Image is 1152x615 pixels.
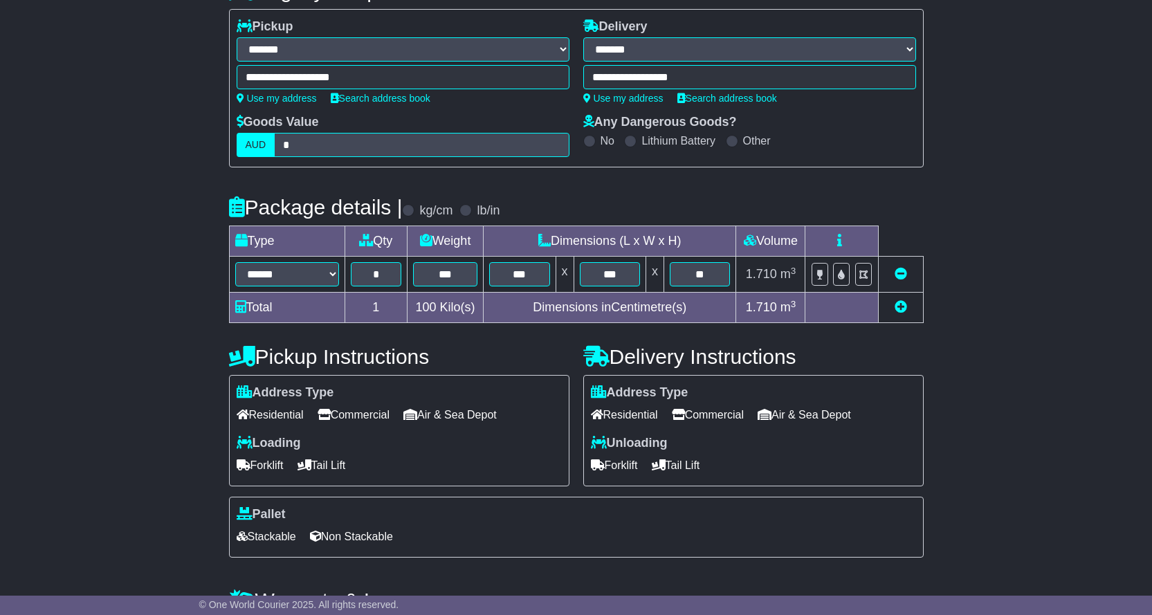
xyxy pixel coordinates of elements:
label: Goods Value [237,115,319,130]
span: Forklift [591,455,638,476]
td: Type [229,226,345,257]
span: Non Stackable [310,526,393,547]
a: Search address book [677,93,777,104]
label: Delivery [583,19,648,35]
h4: Warranty & Insurance [229,589,924,612]
h4: Package details | [229,196,403,219]
label: Other [743,134,771,147]
span: Commercial [672,404,744,425]
label: Address Type [591,385,688,401]
label: Address Type [237,385,334,401]
td: x [556,257,574,293]
sup: 3 [791,299,796,309]
span: Residential [237,404,304,425]
h4: Pickup Instructions [229,345,569,368]
a: Search address book [331,93,430,104]
span: m [780,300,796,314]
td: Qty [345,226,408,257]
a: Use my address [583,93,664,104]
label: Pallet [237,507,286,522]
label: AUD [237,133,275,157]
label: kg/cm [419,203,452,219]
label: lb/in [477,203,500,219]
span: Commercial [318,404,390,425]
span: 1.710 [746,300,777,314]
td: 1 [345,293,408,323]
a: Use my address [237,93,317,104]
label: Lithium Battery [641,134,715,147]
td: Weight [408,226,484,257]
span: Tail Lift [298,455,346,476]
td: Total [229,293,345,323]
span: Tail Lift [652,455,700,476]
td: Kilo(s) [408,293,484,323]
sup: 3 [791,266,796,276]
h4: Delivery Instructions [583,345,924,368]
span: © One World Courier 2025. All rights reserved. [199,599,399,610]
span: Stackable [237,526,296,547]
span: Air & Sea Depot [758,404,851,425]
td: Dimensions (L x W x H) [484,226,736,257]
label: Any Dangerous Goods? [583,115,737,130]
label: No [601,134,614,147]
span: Air & Sea Depot [403,404,497,425]
td: x [646,257,664,293]
label: Unloading [591,436,668,451]
span: m [780,267,796,281]
a: Add new item [895,300,907,314]
span: Residential [591,404,658,425]
span: 1.710 [746,267,777,281]
span: 100 [416,300,437,314]
label: Loading [237,436,301,451]
a: Remove this item [895,267,907,281]
label: Pickup [237,19,293,35]
span: Forklift [237,455,284,476]
td: Dimensions in Centimetre(s) [484,293,736,323]
td: Volume [736,226,805,257]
